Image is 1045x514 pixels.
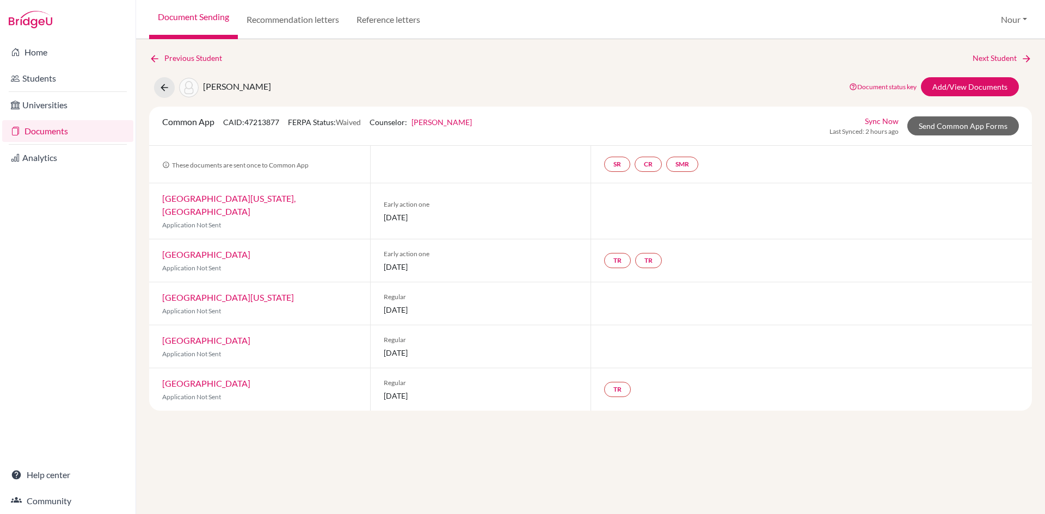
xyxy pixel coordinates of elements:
a: Community [2,490,133,512]
span: [DATE] [384,261,578,273]
span: Regular [384,378,578,388]
span: Application Not Sent [162,264,221,272]
a: [GEOGRAPHIC_DATA] [162,335,250,345]
a: Send Common App Forms [907,116,1019,135]
a: Universities [2,94,133,116]
span: [DATE] [384,347,578,358]
img: Bridge-U [9,11,52,28]
span: CAID: 47213877 [223,117,279,127]
a: Home [2,41,133,63]
span: Application Not Sent [162,307,221,315]
a: [PERSON_NAME] [411,117,472,127]
span: Waived [336,117,361,127]
span: Last Synced: 2 hours ago [829,127,899,137]
span: Application Not Sent [162,221,221,229]
a: [GEOGRAPHIC_DATA] [162,378,250,388]
span: [DATE] [384,390,578,401]
a: TR [604,253,631,268]
span: Application Not Sent [162,350,221,358]
span: Counselor: [370,117,472,127]
span: Early action one [384,200,578,209]
a: CR [635,157,662,172]
span: These documents are sent once to Common App [162,161,309,169]
a: SR [604,157,630,172]
a: Analytics [2,147,133,169]
a: TR [635,253,662,268]
span: Application Not Sent [162,393,221,401]
span: Regular [384,292,578,302]
a: Document status key [849,83,917,91]
span: FERPA Status: [288,117,361,127]
button: Nour [996,9,1032,30]
a: Add/View Documents [921,77,1019,96]
a: Students [2,67,133,89]
a: Documents [2,120,133,142]
a: Next Student [973,52,1032,64]
a: [GEOGRAPHIC_DATA][US_STATE], [GEOGRAPHIC_DATA] [162,193,296,216]
a: TR [604,382,631,397]
a: Help center [2,464,133,486]
a: Sync Now [865,115,899,127]
span: [PERSON_NAME] [203,81,271,91]
a: Previous Student [149,52,231,64]
a: SMR [666,157,698,172]
span: Early action one [384,249,578,259]
span: Common App [162,116,214,127]
a: [GEOGRAPHIC_DATA] [162,249,250,259]
span: [DATE] [384,212,578,223]
span: [DATE] [384,304,578,315]
span: Regular [384,335,578,345]
a: [GEOGRAPHIC_DATA][US_STATE] [162,292,294,302]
